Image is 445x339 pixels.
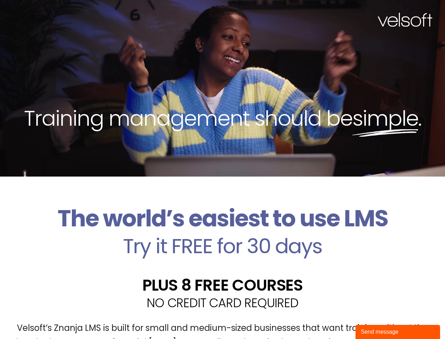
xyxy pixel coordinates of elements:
[352,103,418,133] span: simple
[13,105,432,132] h2: Training management should be .
[5,205,440,232] h2: The world’s easiest to use LMS
[356,323,441,339] iframe: chat widget
[5,297,440,309] h2: NO CREDIT CARD REQUIRED
[5,236,440,256] h2: Try it FREE for 30 days
[5,277,440,293] h2: PLUS 8 FREE COURSES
